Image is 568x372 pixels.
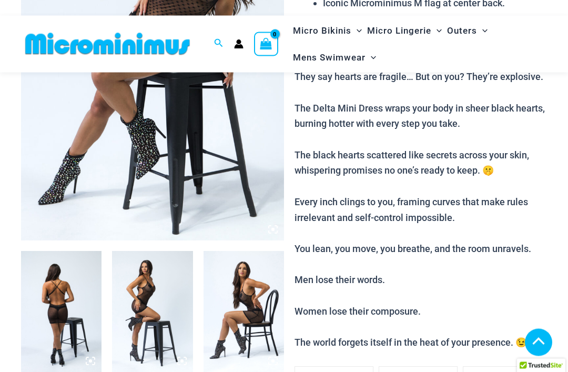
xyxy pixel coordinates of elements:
p: They say hearts are fragile… But on you? They’re explosive. The Delta Mini Dress wraps your body ... [295,69,547,351]
span: Menu Toggle [366,44,376,71]
a: OutersMenu ToggleMenu Toggle [444,17,490,44]
a: Search icon link [214,37,224,51]
a: View Shopping Cart, empty [254,32,278,56]
span: Menu Toggle [351,17,362,44]
span: Micro Bikinis [293,17,351,44]
a: Mens SwimwearMenu ToggleMenu Toggle [290,44,379,71]
a: Account icon link [234,39,244,49]
span: Menu Toggle [431,17,442,44]
a: Micro BikinisMenu ToggleMenu Toggle [290,17,364,44]
span: Micro Lingerie [367,17,431,44]
a: Micro LingerieMenu ToggleMenu Toggle [364,17,444,44]
span: Menu Toggle [477,17,488,44]
span: Mens Swimwear [293,44,366,71]
nav: Site Navigation [289,16,547,73]
span: Outers [447,17,477,44]
img: MM SHOP LOGO FLAT [21,32,194,56]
